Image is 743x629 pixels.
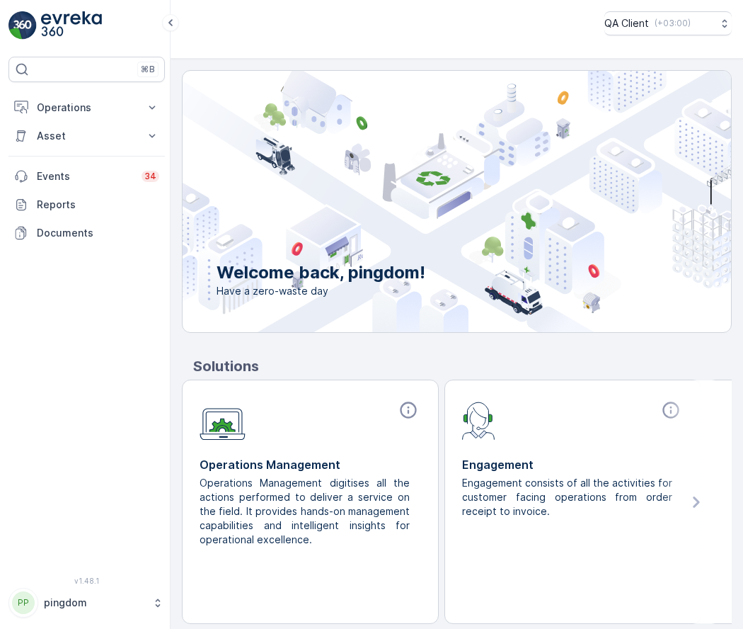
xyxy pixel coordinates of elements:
button: QA Client(+03:00) [604,11,732,35]
a: Documents [8,219,165,247]
a: Reports [8,191,165,219]
span: Have a zero-waste day [217,284,425,298]
p: pingdom [44,596,145,610]
button: Operations [8,93,165,122]
img: module-icon [462,400,495,440]
div: PP [12,591,35,614]
p: Welcome back, pingdom! [217,261,425,284]
p: Asset [37,129,137,143]
p: Operations [37,101,137,115]
p: Operations Management digitises all the actions performed to deliver a service on the field. It p... [200,476,410,547]
span: v 1.48.1 [8,577,165,585]
img: city illustration [119,71,731,332]
p: Operations Management [200,456,421,473]
p: Engagement [462,456,684,473]
button: PPpingdom [8,588,165,618]
p: Engagement consists of all the activities for customer facing operations from order receipt to in... [462,476,672,518]
p: Events [37,169,133,183]
p: Documents [37,226,159,240]
p: ( +03:00 ) [655,18,691,29]
p: Solutions [193,356,732,377]
p: ⌘B [141,64,155,75]
img: module-icon [200,400,246,441]
img: logo_light-DOdMpM7g.png [41,11,102,40]
p: Reports [37,198,159,212]
a: Events34 [8,162,165,191]
img: logo [8,11,37,40]
p: QA Client [604,16,649,30]
p: 34 [144,171,156,182]
button: Asset [8,122,165,150]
